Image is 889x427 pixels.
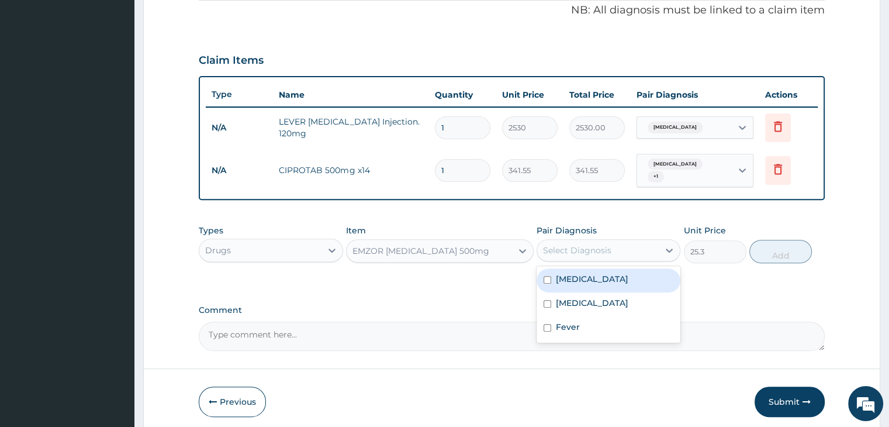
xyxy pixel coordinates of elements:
[496,83,563,106] th: Unit Price
[273,110,428,145] td: LEVER [MEDICAL_DATA] Injection. 120mg
[206,84,273,105] th: Type
[199,305,824,315] label: Comment
[206,117,273,139] td: N/A
[556,321,580,333] label: Fever
[346,225,366,236] label: Item
[429,83,496,106] th: Quantity
[631,83,759,106] th: Pair Diagnosis
[749,240,812,263] button: Add
[205,245,231,256] div: Drugs
[556,297,628,309] label: [MEDICAL_DATA]
[22,58,47,88] img: d_794563401_company_1708531726252_794563401
[648,159,703,170] span: [MEDICAL_DATA]
[563,83,631,106] th: Total Price
[199,54,264,67] h3: Claim Items
[6,295,223,336] textarea: Type your message and hit 'Enter'
[273,83,428,106] th: Name
[648,171,664,182] span: + 1
[61,66,196,81] div: Chat with us now
[352,245,489,257] div: EMZOR [MEDICAL_DATA] 500mg
[199,387,266,417] button: Previous
[537,225,597,236] label: Pair Diagnosis
[192,6,220,34] div: Minimize live chat window
[684,225,726,236] label: Unit Price
[759,83,818,106] th: Actions
[543,245,611,256] div: Select Diagnosis
[199,3,824,18] p: NB: All diagnosis must be linked to a claim item
[273,159,428,182] td: CIPROTAB 500mg x14
[68,135,161,253] span: We're online!
[206,160,273,181] td: N/A
[648,122,703,133] span: [MEDICAL_DATA]
[556,273,628,285] label: [MEDICAL_DATA]
[199,226,223,236] label: Types
[755,387,825,417] button: Submit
